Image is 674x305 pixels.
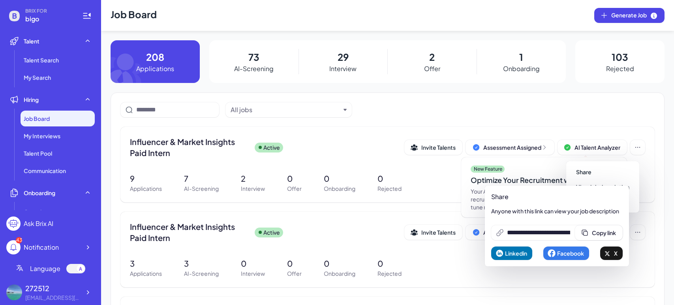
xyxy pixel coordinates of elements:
button: X [600,247,623,260]
button: Linkedin [491,247,532,260]
div: 272512 [25,283,81,294]
p: AI-Screening [184,185,219,193]
span: Hiring [24,96,39,104]
p: New Feature [474,166,502,172]
p: 0 [377,173,402,185]
span: Talent [24,37,39,45]
p: 29 [338,50,349,64]
p: 0 [241,258,265,269]
p: AI-Screening [234,64,274,73]
p: Applications [130,269,162,278]
p: 7 [184,173,219,185]
div: Optimize Your Recruitment with AI by 50% [471,175,618,186]
p: Interview [241,269,265,278]
p: Applications [130,185,162,193]
p: 0 [324,173,355,185]
span: BRIX FOR [25,8,73,14]
button: Share [569,164,636,179]
span: Invite Talents [421,144,456,151]
button: Assessment Assigned [466,225,554,240]
button: All jobs [231,105,340,115]
span: Share [576,168,591,175]
p: Offer [287,269,302,278]
p: Interview [329,64,357,73]
button: Generate Job [594,8,665,23]
span: Language [30,264,60,273]
button: Facebook [543,247,589,260]
span: bigo [25,14,73,24]
span: My Interviews [24,132,60,140]
p: Active [263,143,280,152]
p: 73 [248,50,259,64]
div: Notification [24,243,59,252]
span: Copy link [592,229,616,236]
span: Onboarding [24,189,55,197]
p: Active [263,228,280,237]
span: Communication [24,167,66,175]
span: Generate Job [611,11,658,20]
button: AI Talent Analyzer [558,140,627,155]
span: X [614,250,618,257]
button: Invite Talents [404,225,462,240]
span: AI Talent Analyzer [574,144,620,151]
p: 0 [287,258,302,269]
div: 2725121109@qq.com [25,294,81,302]
p: 3 [184,258,219,269]
img: 507329f8d7144e49811d6b7b84ba9af9.jpg [6,284,22,300]
p: Rejected [377,185,402,193]
span: Talent Pool [24,149,52,157]
span: My Search [24,73,51,81]
p: Onboarding [503,64,540,73]
p: Anyone with this link can view your job description [491,207,623,215]
div: 43 [16,237,22,243]
button: Assessment Assigned [466,140,554,155]
p: Onboarding [324,269,355,278]
span: Overview [24,208,50,216]
span: Job Board [24,115,50,122]
div: All jobs [231,105,252,115]
p: 2 [429,50,435,64]
span: Facebook [557,250,584,257]
p: 9 [130,173,162,185]
p: 3 [130,258,162,269]
p: Rejected [377,269,402,278]
div: Assessment Assigned [483,228,548,236]
span: Influencer & Market Insights Paid Intern [130,136,248,158]
span: Talent Search [24,56,59,64]
p: 0 [287,173,302,185]
div: Assessment Assigned [483,143,548,151]
p: 1 [519,50,523,64]
p: 0 [324,258,355,269]
p: Offer [424,64,440,73]
p: 0 [377,258,402,269]
p: AI-Screening [184,269,219,278]
span: Linkedin [505,250,527,257]
p: 103 [612,50,628,64]
span: Influencer & Market Insights Paid Intern [130,221,248,243]
p: Offer [287,185,302,193]
button: Invite Talents [404,140,462,155]
p: Onboarding [324,185,355,193]
p: 2 [241,173,265,185]
span: Invite Talents [421,229,456,236]
div: Your AI assistant has created a scoring system to boost recruiting efficiency. Check and adjust c... [471,187,618,211]
button: Copy link [575,225,623,240]
p: Rejected [606,64,634,73]
p: Share [491,192,623,201]
p: Interview [241,185,265,193]
div: Ask Brix AI [24,219,53,228]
